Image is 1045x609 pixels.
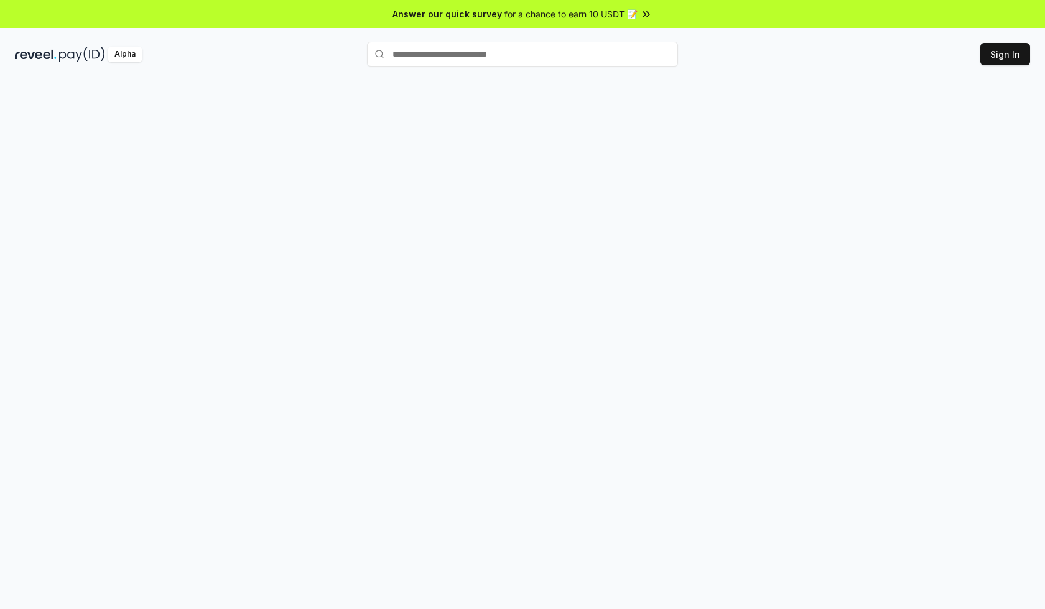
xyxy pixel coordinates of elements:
[980,43,1030,65] button: Sign In
[108,47,142,62] div: Alpha
[15,47,57,62] img: reveel_dark
[59,47,105,62] img: pay_id
[392,7,502,21] span: Answer our quick survey
[504,7,638,21] span: for a chance to earn 10 USDT 📝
